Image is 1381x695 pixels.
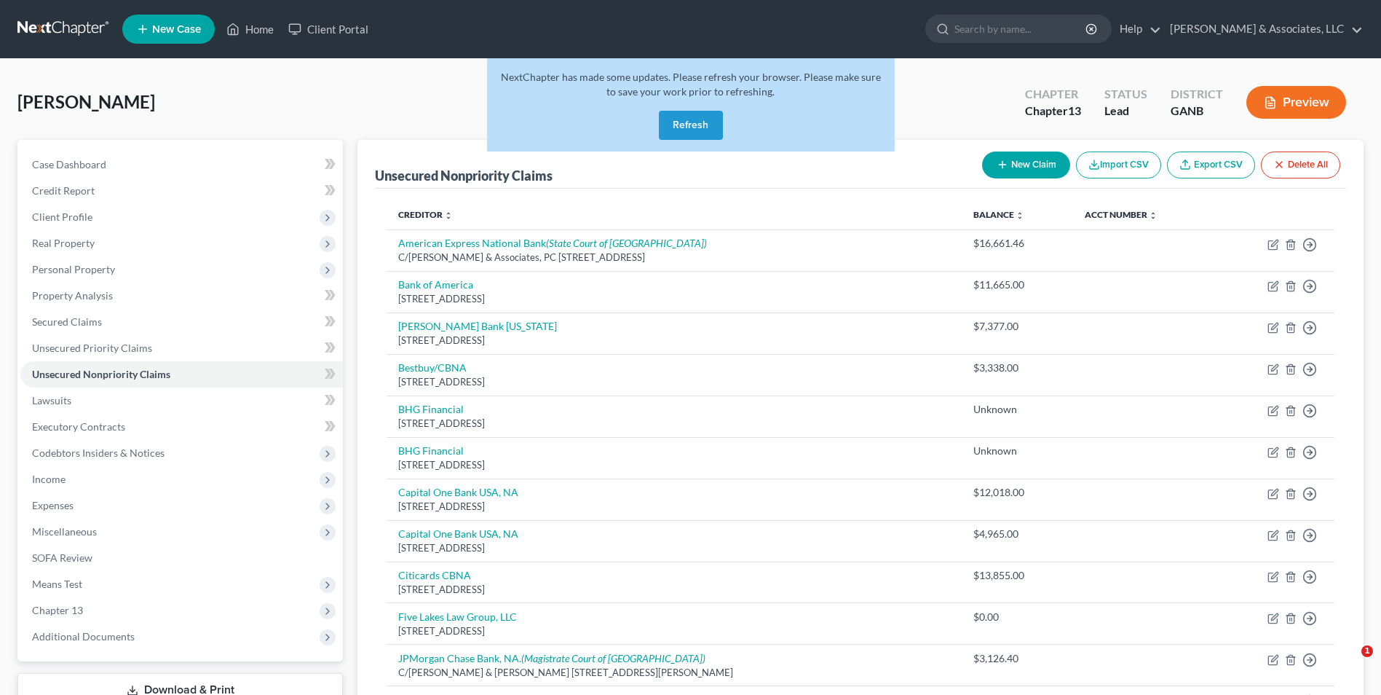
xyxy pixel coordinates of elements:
[20,545,343,571] a: SOFA Review
[973,361,1061,375] div: $3,338.00
[398,541,950,555] div: [STREET_ADDRESS]
[398,237,707,249] a: American Express National Bank(State Court of [GEOGRAPHIC_DATA])
[501,71,881,98] span: NextChapter has made some updates. Please refresh your browser. Please make sure to save your wor...
[398,458,950,472] div: [STREET_ADDRESS]
[1085,209,1158,220] a: Acct Number unfold_more
[1104,86,1147,103] div: Status
[973,278,1061,292] div: $11,665.00
[398,375,950,389] div: [STREET_ADDRESS]
[20,414,343,440] a: Executory Contracts
[281,16,376,42] a: Client Portal
[973,485,1061,500] div: $12,018.00
[521,652,705,664] i: (Magistrate Court of [GEOGRAPHIC_DATA])
[32,211,92,223] span: Client Profile
[20,309,343,335] a: Secured Claims
[398,569,471,581] a: Citicards CBNA
[32,368,170,380] span: Unsecured Nonpriority Claims
[398,403,464,415] a: BHG Financial
[973,236,1061,251] div: $16,661.46
[1171,86,1223,103] div: District
[32,551,92,564] span: SOFA Review
[398,486,518,498] a: Capital One Bank USA, NA
[1016,211,1024,220] i: unfold_more
[398,278,473,291] a: Bank of America
[1171,103,1223,119] div: GANB
[20,283,343,309] a: Property Analysis
[398,320,557,332] a: [PERSON_NAME] Bank [US_STATE]
[32,499,74,511] span: Expenses
[32,263,115,275] span: Personal Property
[1246,86,1346,119] button: Preview
[32,158,106,170] span: Case Dashboard
[32,342,152,354] span: Unsecured Priority Claims
[398,624,950,638] div: [STREET_ADDRESS]
[32,525,97,538] span: Miscellaneous
[546,237,707,249] i: (State Court of [GEOGRAPHIC_DATA])
[32,578,82,590] span: Means Test
[17,91,155,112] span: [PERSON_NAME]
[32,289,113,302] span: Property Analysis
[973,402,1061,417] div: Unknown
[1025,103,1081,119] div: Chapter
[398,527,518,540] a: Capital One Bank USA, NA
[398,583,950,597] div: [STREET_ADDRESS]
[1163,16,1363,42] a: [PERSON_NAME] & Associates, LLC
[1167,152,1255,178] a: Export CSV
[398,500,950,514] div: [STREET_ADDRESS]
[954,15,1088,42] input: Search by name...
[973,444,1061,458] div: Unknown
[20,335,343,361] a: Unsecured Priority Claims
[398,361,467,374] a: Bestbuy/CBNA
[32,394,71,407] span: Lawsuits
[152,24,201,35] span: New Case
[20,388,343,414] a: Lawsuits
[973,568,1061,583] div: $13,855.00
[398,652,705,664] a: JPMorgan Chase Bank, NA.(Magistrate Court of [GEOGRAPHIC_DATA])
[973,319,1061,334] div: $7,377.00
[375,167,553,184] div: Unsecured Nonpriority Claims
[219,16,281,42] a: Home
[398,209,453,220] a: Creditor unfold_more
[1261,152,1340,178] button: Delete All
[398,334,950,347] div: [STREET_ADDRESS]
[1331,645,1366,680] iframe: Intercom live chat
[32,315,102,328] span: Secured Claims
[32,473,66,485] span: Income
[1112,16,1161,42] a: Help
[1076,152,1161,178] button: Import CSV
[1104,103,1147,119] div: Lead
[20,178,343,204] a: Credit Report
[1361,645,1373,657] span: 1
[398,292,950,306] div: [STREET_ADDRESS]
[982,152,1070,178] button: New Claim
[32,447,165,459] span: Codebtors Insiders & Notices
[973,651,1061,666] div: $3,126.40
[20,152,343,178] a: Case Dashboard
[398,610,517,623] a: Five Lakes Law Group, LLC
[973,527,1061,541] div: $4,965.00
[32,604,83,616] span: Chapter 13
[398,251,950,264] div: C/[PERSON_NAME] & Associates, PC [STREET_ADDRESS]
[20,361,343,388] a: Unsecured Nonpriority Claims
[398,444,464,457] a: BHG Financial
[32,184,95,197] span: Credit Report
[973,209,1024,220] a: Balance unfold_more
[1068,103,1081,117] span: 13
[32,237,95,249] span: Real Property
[32,630,135,643] span: Additional Documents
[1025,86,1081,103] div: Chapter
[973,610,1061,624] div: $0.00
[398,417,950,431] div: [STREET_ADDRESS]
[398,666,950,680] div: C/[PERSON_NAME] & [PERSON_NAME] [STREET_ADDRESS][PERSON_NAME]
[659,111,723,140] button: Refresh
[444,211,453,220] i: unfold_more
[1149,211,1158,220] i: unfold_more
[32,420,125,433] span: Executory Contracts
